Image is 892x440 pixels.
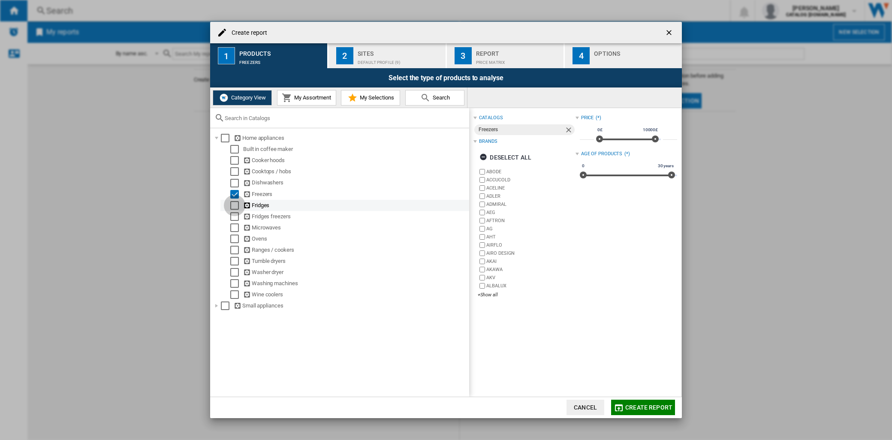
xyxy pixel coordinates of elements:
[479,242,485,248] input: brand.name
[486,242,575,248] label: AIRFLO
[479,234,485,240] input: brand.name
[581,163,586,169] span: 0
[479,218,485,223] input: brand.name
[479,193,485,199] input: brand.name
[486,169,575,175] label: ABODE
[564,126,575,136] ng-md-icon: Remove
[486,274,575,281] label: AKV
[243,246,468,254] div: Ranges / cookers
[230,257,243,265] md-checkbox: Select
[230,223,243,232] md-checkbox: Select
[581,115,594,121] div: Price
[486,258,575,265] label: AKAI
[341,90,400,105] button: My Selections
[230,201,243,210] md-checkbox: Select
[243,145,468,154] div: Built in coffee maker
[479,250,485,256] input: brand.name
[292,94,331,101] span: My Assortment
[486,201,575,208] label: ADMIRAL
[486,193,575,199] label: ADLER
[486,250,575,256] label: AIRO DESIGN
[479,202,485,207] input: brand.name
[594,47,678,56] div: Options
[479,210,485,215] input: brand.name
[230,279,243,288] md-checkbox: Select
[243,223,468,232] div: Microwaves
[243,279,468,288] div: Washing machines
[486,209,575,216] label: AEG
[479,177,485,183] input: brand.name
[657,163,675,169] span: 30 years
[230,246,243,254] md-checkbox: Select
[625,404,672,411] span: Create report
[210,68,682,87] div: Select the type of products to analyse
[486,177,575,183] label: ACCUCOLD
[479,124,564,135] div: Freezers
[447,43,565,68] button: 3 Report Price Matrix
[243,190,468,199] div: Freezers
[230,156,243,165] md-checkbox: Select
[573,47,590,64] div: 4
[479,169,485,175] input: brand.name
[661,24,678,41] button: getI18NText('BUTTONS.CLOSE_DIALOG')
[479,185,485,191] input: brand.name
[479,275,485,280] input: brand.name
[221,134,234,142] md-checkbox: Select
[358,94,394,101] span: My Selections
[243,212,468,221] div: Fridges freezers
[229,94,266,101] span: Category View
[234,301,468,310] div: Small appliances
[358,47,442,56] div: Sites
[486,217,575,224] label: AFTRON
[567,400,604,415] button: Cancel
[243,201,468,210] div: Fridges
[328,43,446,68] button: 2 Sites Default profile (9)
[479,259,485,264] input: brand.name
[455,47,472,64] div: 3
[227,29,267,37] h4: Create report
[234,134,468,142] div: Home appliances
[486,185,575,191] label: ACELINE
[665,28,675,39] ng-md-icon: getI18NText('BUTTONS.CLOSE_DIALOG')
[479,226,485,232] input: brand.name
[210,43,328,68] button: 1 Products Freezers
[230,235,243,243] md-checkbox: Select
[486,234,575,240] label: AHT
[243,178,468,187] div: Dishwashers
[478,292,575,298] div: +Show all
[479,267,485,272] input: brand.name
[479,150,531,165] div: Deselect all
[243,235,468,243] div: Ovens
[243,268,468,277] div: Washer dryer
[230,290,243,299] md-checkbox: Select
[431,94,450,101] span: Search
[358,56,442,65] div: Default profile (9)
[476,47,561,56] div: Report
[230,178,243,187] md-checkbox: Select
[477,150,534,165] button: Deselect all
[405,90,464,105] button: Search
[230,212,243,221] md-checkbox: Select
[218,47,235,64] div: 1
[221,301,234,310] md-checkbox: Select
[230,190,243,199] md-checkbox: Select
[225,115,465,121] input: Search in Catalogs
[486,226,575,232] label: AG
[581,151,623,157] div: Age of products
[479,115,503,121] div: catalogs
[243,156,468,165] div: Cooker hoods
[565,43,682,68] button: 4 Options
[213,90,272,105] button: Category View
[486,283,575,289] label: ALBALUX
[476,56,561,65] div: Price Matrix
[230,145,243,154] md-checkbox: Select
[239,56,324,65] div: Freezers
[219,93,229,103] img: wiser-icon-white.png
[230,268,243,277] md-checkbox: Select
[479,138,497,145] div: Brands
[486,266,575,273] label: AKAWA
[230,167,243,176] md-checkbox: Select
[596,127,604,133] span: 0£
[243,257,468,265] div: Tumble dryers
[336,47,353,64] div: 2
